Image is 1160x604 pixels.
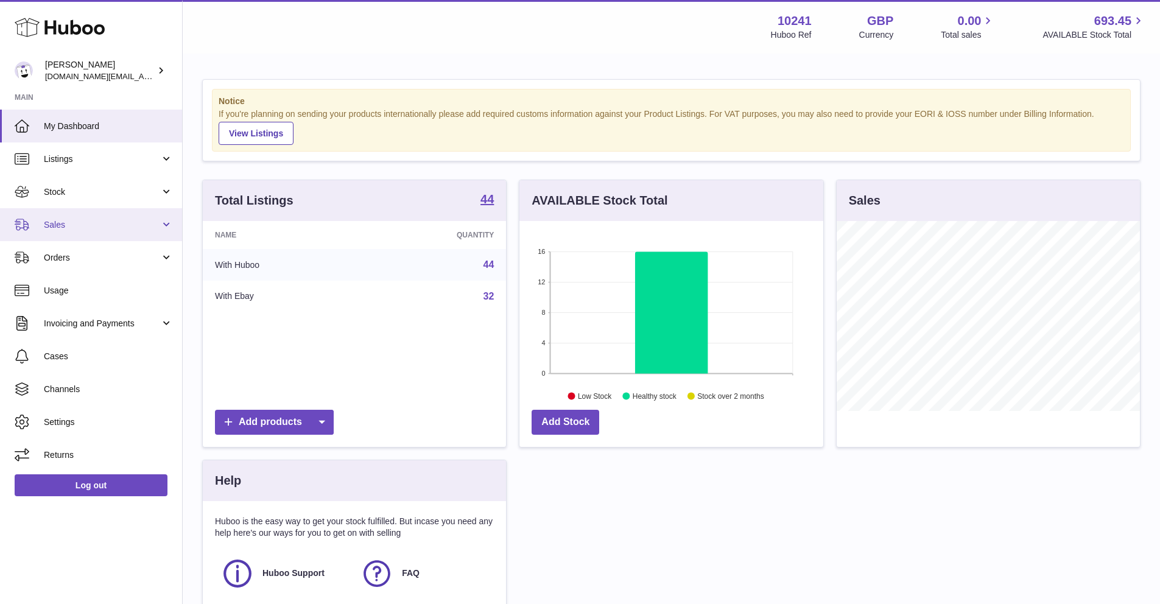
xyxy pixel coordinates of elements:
[203,221,363,249] th: Name
[44,416,173,428] span: Settings
[44,219,160,231] span: Sales
[542,339,546,346] text: 4
[45,71,242,81] span: [DOMAIN_NAME][EMAIL_ADDRESS][DOMAIN_NAME]
[542,309,546,316] text: 8
[44,318,160,329] span: Invoicing and Payments
[698,392,764,400] text: Stock over 2 months
[480,193,494,205] strong: 44
[44,351,173,362] span: Cases
[219,96,1124,107] strong: Notice
[941,29,995,41] span: Total sales
[15,474,167,496] a: Log out
[44,285,173,297] span: Usage
[771,29,812,41] div: Huboo Ref
[1042,13,1145,41] a: 693.45 AVAILABLE Stock Total
[867,13,893,29] strong: GBP
[1042,29,1145,41] span: AVAILABLE Stock Total
[859,29,894,41] div: Currency
[44,252,160,264] span: Orders
[215,410,334,435] a: Add products
[262,567,325,579] span: Huboo Support
[1094,13,1131,29] span: 693.45
[215,192,294,209] h3: Total Listings
[363,221,506,249] th: Quantity
[203,249,363,281] td: With Huboo
[958,13,982,29] span: 0.00
[221,557,348,590] a: Huboo Support
[15,61,33,80] img: londonaquatics.online@gmail.com
[44,153,160,165] span: Listings
[219,122,294,145] a: View Listings
[402,567,420,579] span: FAQ
[203,281,363,312] td: With Ebay
[538,248,546,255] text: 16
[215,516,494,539] p: Huboo is the easy way to get your stock fulfilled. But incase you need any help here's our ways f...
[45,59,155,82] div: [PERSON_NAME]
[360,557,488,590] a: FAQ
[44,186,160,198] span: Stock
[480,193,494,208] a: 44
[849,192,881,209] h3: Sales
[542,370,546,377] text: 0
[483,291,494,301] a: 32
[44,121,173,132] span: My Dashboard
[44,449,173,461] span: Returns
[578,392,612,400] text: Low Stock
[778,13,812,29] strong: 10241
[44,384,173,395] span: Channels
[219,108,1124,145] div: If you're planning on sending your products internationally please add required customs informati...
[532,410,599,435] a: Add Stock
[483,259,494,270] a: 44
[633,392,677,400] text: Healthy stock
[538,278,546,286] text: 12
[532,192,667,209] h3: AVAILABLE Stock Total
[215,472,241,489] h3: Help
[941,13,995,41] a: 0.00 Total sales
